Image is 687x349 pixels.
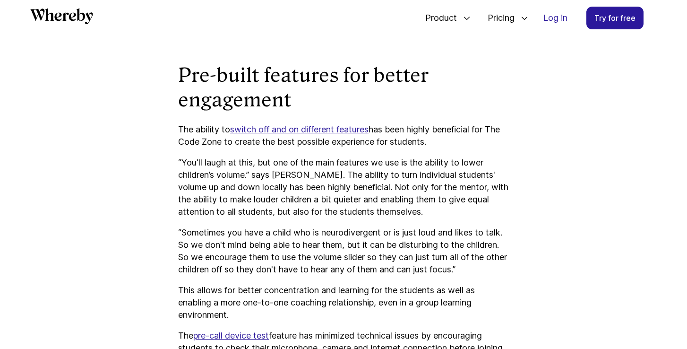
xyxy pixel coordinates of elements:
span: Product [416,2,459,34]
a: Try for free [586,7,644,29]
span: Pricing [478,2,517,34]
a: pre-call device test [193,331,269,340]
svg: Whereby [30,8,93,24]
p: “Sometimes you have a child who is neurodivergent or is just loud and likes to talk. So we don't ... [178,227,509,276]
a: Whereby [30,8,93,27]
p: This allows for better concentration and learning for the students as well as enabling a more one... [178,284,509,321]
h2: Pre-built features for better engagement [178,63,509,112]
p: “You'll laugh at this, but one of the main features we use is the ability to lower children’s vol... [178,157,509,218]
a: switch off and on different features [230,124,369,134]
p: The ability to has been highly beneficial for The Code Zone to create the best possible experienc... [178,123,509,148]
a: Log in [536,7,575,29]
